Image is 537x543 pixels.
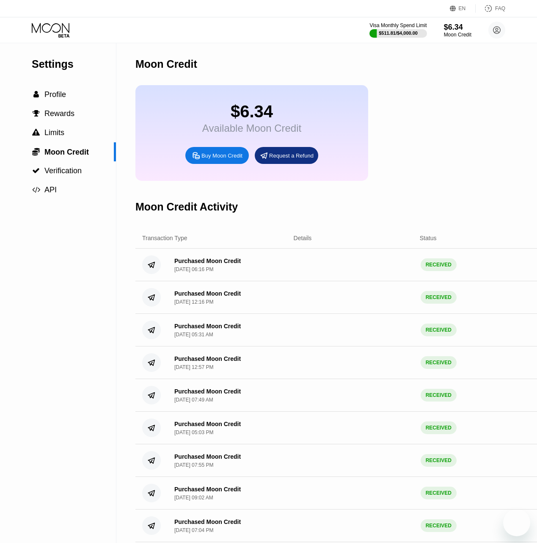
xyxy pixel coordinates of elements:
iframe: Butoni për hapjen e dritares së dërgimit të mesazheve [503,509,530,536]
span:  [33,110,40,117]
div: [DATE] 07:49 AM [174,397,213,403]
div: RECEIVED [421,519,457,532]
div: RECEIVED [421,487,457,499]
div: Purchased Moon Credit [174,258,241,264]
span: API [44,186,57,194]
div: [DATE] 05:31 AM [174,332,213,338]
span:  [32,167,40,175]
div: RECEIVED [421,421,457,434]
div: Purchased Moon Credit [174,323,241,330]
div: Visa Monthly Spend Limit [369,22,427,28]
div: RECEIVED [421,356,457,369]
div: EN [450,4,476,13]
div: Moon Credit [444,32,471,38]
span: Profile [44,90,66,99]
div: $511.81 / $4,000.00 [379,30,418,36]
div: RECEIVED [421,258,457,271]
div: Purchased Moon Credit [174,290,241,297]
div: RECEIVED [421,389,457,402]
div: [DATE] 07:04 PM [174,527,213,533]
div: [DATE] 09:02 AM [174,495,213,501]
div: [DATE] 07:55 PM [174,462,213,468]
div: Purchased Moon Credit [174,518,241,525]
span: Moon Credit [44,148,89,156]
div: FAQ [495,6,505,11]
div: Settings [32,58,116,70]
div:  [32,91,40,98]
span: Limits [44,128,64,137]
div: [DATE] 05:03 PM [174,429,213,435]
div: Buy Moon Credit [201,152,242,159]
div: RECEIVED [421,454,457,467]
span:  [32,147,40,156]
div: Visa Monthly Spend Limit$511.81/$4,000.00 [369,22,427,38]
div: Purchased Moon Credit [174,421,241,427]
div: Request a Refund [269,152,314,159]
div: $6.34 [202,102,301,121]
div: RECEIVED [421,324,457,336]
div: Details [294,235,312,241]
div: [DATE] 06:16 PM [174,266,213,272]
div: EN [459,6,466,11]
div: Buy Moon Credit [185,147,249,164]
div:  [32,110,40,117]
div: Purchased Moon Credit [174,486,241,493]
div: Moon Credit [135,58,197,70]
div: Transaction Type [142,235,187,241]
span:  [32,129,40,136]
div: Status [420,235,437,241]
div: $6.34Moon Credit [444,23,471,38]
div: $6.34 [444,23,471,32]
div: [DATE] 12:57 PM [174,364,213,370]
div: Purchased Moon Credit [174,355,241,362]
div: [DATE] 12:16 PM [174,299,213,305]
div: RECEIVED [421,291,457,304]
div: Purchased Moon Credit [174,453,241,460]
span: Rewards [44,109,74,118]
span: Verification [44,166,82,175]
span:  [32,186,40,194]
div: Available Moon Credit [202,122,301,134]
div: Purchased Moon Credit [174,388,241,395]
div: Moon Credit Activity [135,201,238,213]
div: Request a Refund [255,147,318,164]
span:  [33,91,39,98]
div: FAQ [476,4,505,13]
